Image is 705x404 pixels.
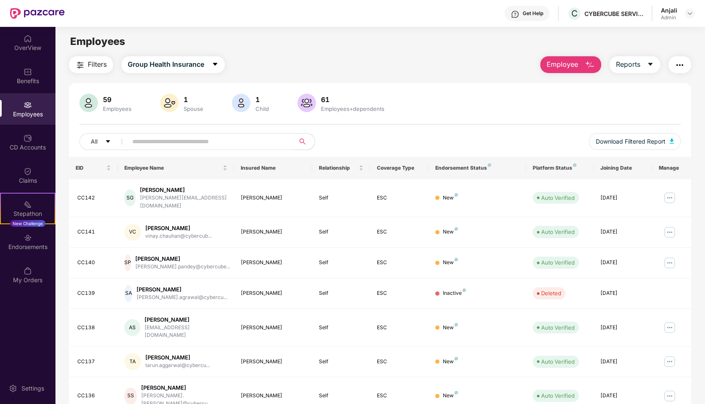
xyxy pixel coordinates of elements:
[663,321,676,334] img: manageButton
[319,289,364,297] div: Self
[585,60,595,70] img: svg+xml;base64,PHN2ZyB4bWxucz0iaHR0cDovL3d3dy53My5vcmcvMjAwMC9zdmciIHhtbG5zOnhsaW5rPSJodHRwOi8vd3...
[124,353,141,370] div: TA
[541,194,575,202] div: Auto Verified
[547,59,578,70] span: Employee
[319,324,364,332] div: Self
[455,357,458,360] img: svg+xml;base64,PHN2ZyB4bWxucz0iaHR0cDovL3d3dy53My5vcmcvMjAwMC9zdmciIHdpZHRoPSI4IiBoZWlnaHQ9IjgiIH...
[319,165,358,171] span: Relationship
[160,94,179,112] img: svg+xml;base64,PHN2ZyB4bWxucz0iaHR0cDovL3d3dy53My5vcmcvMjAwMC9zdmciIHhtbG5zOnhsaW5rPSJodHRwOi8vd3...
[319,194,364,202] div: Self
[652,157,691,179] th: Manage
[661,14,677,21] div: Admin
[124,285,133,302] div: SA
[443,358,458,366] div: New
[24,134,32,142] img: svg+xml;base64,PHN2ZyBpZD0iQ0RfQWNjb3VudHMiIGRhdGEtbmFtZT0iQ0QgQWNjb3VudHMiIHhtbG5zPSJodHRwOi8vd3...
[124,224,141,241] div: VC
[377,358,422,366] div: ESC
[145,316,227,324] div: [PERSON_NAME]
[541,258,575,267] div: Auto Verified
[77,289,111,297] div: CC139
[455,193,458,197] img: svg+xml;base64,PHN2ZyB4bWxucz0iaHR0cDovL3d3dy53My5vcmcvMjAwMC9zdmciIHdpZHRoPSI4IiBoZWlnaHQ9IjgiIH...
[10,220,45,227] div: New Challenge
[294,138,310,145] span: search
[443,392,458,400] div: New
[140,186,227,194] div: [PERSON_NAME]
[241,289,305,297] div: [PERSON_NAME]
[241,228,305,236] div: [PERSON_NAME]
[661,6,677,14] div: Anjali
[443,289,466,297] div: Inactive
[589,133,681,150] button: Download Filtered Report
[377,228,422,236] div: ESC
[541,289,561,297] div: Deleted
[663,256,676,270] img: manageButton
[9,384,17,393] img: svg+xml;base64,PHN2ZyBpZD0iU2V0dGluZy0yMHgyMCIgeG1sbnM9Imh0dHA6Ly93d3cudzMub3JnLzIwMDAvc3ZnIiB3aW...
[77,358,111,366] div: CC137
[145,324,227,340] div: [EMAIL_ADDRESS][DOMAIN_NAME]
[254,95,271,104] div: 1
[24,34,32,43] img: svg+xml;base64,PHN2ZyBpZD0iSG9tZSIgeG1sbnM9Imh0dHA6Ly93d3cudzMub3JnLzIwMDAvc3ZnIiB3aWR0aD0iMjAiIG...
[319,105,386,112] div: Employees+dependents
[70,35,125,47] span: Employees
[75,60,85,70] img: svg+xml;base64,PHN2ZyB4bWxucz0iaHR0cDovL3d3dy53My5vcmcvMjAwMC9zdmciIHdpZHRoPSIyNCIgaGVpZ2h0PSIyNC...
[124,254,131,271] div: SP
[241,324,305,332] div: [PERSON_NAME]
[571,8,578,18] span: C
[377,259,422,267] div: ESC
[443,228,458,236] div: New
[145,362,210,370] div: tarun.aggarwal@cybercu...
[647,61,654,68] span: caret-down
[319,259,364,267] div: Self
[319,228,364,236] div: Self
[455,258,458,261] img: svg+xml;base64,PHN2ZyB4bWxucz0iaHR0cDovL3d3dy53My5vcmcvMjAwMC9zdmciIHdpZHRoPSI4IiBoZWlnaHQ9IjgiIH...
[135,255,230,263] div: [PERSON_NAME]
[140,194,227,210] div: [PERSON_NAME][EMAIL_ADDRESS][DOMAIN_NAME]
[241,392,305,400] div: [PERSON_NAME]
[24,233,32,242] img: svg+xml;base64,PHN2ZyBpZD0iRW5kb3JzZW1lbnRzIiB4bWxucz0iaHR0cDovL3d3dy53My5vcmcvMjAwMC9zdmciIHdpZH...
[24,68,32,76] img: svg+xml;base64,PHN2ZyBpZD0iQmVuZWZpdHMiIHhtbG5zPSJodHRwOi8vd3d3LnczLm9yZy8yMDAwL3N2ZyIgd2lkdGg9Ij...
[541,357,575,366] div: Auto Verified
[234,157,312,179] th: Insured Name
[319,358,364,366] div: Self
[91,137,97,146] span: All
[370,157,429,179] th: Coverage Type
[541,228,575,236] div: Auto Verified
[1,210,55,218] div: Stepathon
[24,267,32,275] img: svg+xml;base64,PHN2ZyBpZD0iTXlfT3JkZXJzIiBkYXRhLW5hbWU9Ik15IE9yZGVycyIgeG1sbnM9Imh0dHA6Ly93d3cudz...
[77,194,111,202] div: CC142
[145,232,212,240] div: vinay.chauhan@cybercub...
[687,10,693,17] img: svg+xml;base64,PHN2ZyBpZD0iRHJvcGRvd24tMzJ4MzIiIHhtbG5zPSJodHRwOi8vd3d3LnczLm9yZy8yMDAwL3N2ZyIgd2...
[319,392,364,400] div: Self
[128,59,204,70] span: Group Health Insurance
[463,289,466,292] img: svg+xml;base64,PHN2ZyB4bWxucz0iaHR0cDovL3d3dy53My5vcmcvMjAwMC9zdmciIHdpZHRoPSI4IiBoZWlnaHQ9IjgiIH...
[455,227,458,231] img: svg+xml;base64,PHN2ZyB4bWxucz0iaHR0cDovL3d3dy53My5vcmcvMjAwMC9zdmciIHdpZHRoPSI4IiBoZWlnaHQ9IjgiIH...
[584,10,643,18] div: CYBERCUBE SERVICES
[663,226,676,239] img: manageButton
[118,157,234,179] th: Employee Name
[435,165,519,171] div: Endorsement Status
[135,263,230,271] div: [PERSON_NAME].pandey@cybercube...
[101,105,133,112] div: Employees
[616,59,640,70] span: Reports
[141,384,227,392] div: [PERSON_NAME]
[24,200,32,209] img: svg+xml;base64,PHN2ZyB4bWxucz0iaHR0cDovL3d3dy53My5vcmcvMjAwMC9zdmciIHdpZHRoPSIyMSIgaGVpZ2h0PSIyMC...
[610,56,660,73] button: Reportscaret-down
[77,392,111,400] div: CC136
[600,194,645,202] div: [DATE]
[600,392,645,400] div: [DATE]
[101,95,133,104] div: 59
[254,105,271,112] div: Child
[312,157,371,179] th: Relationship
[541,323,575,332] div: Auto Verified
[69,56,113,73] button: Filters
[121,56,225,73] button: Group Health Insurancecaret-down
[377,194,422,202] div: ESC
[377,324,422,332] div: ESC
[541,391,575,400] div: Auto Verified
[455,391,458,394] img: svg+xml;base64,PHN2ZyB4bWxucz0iaHR0cDovL3d3dy53My5vcmcvMjAwMC9zdmciIHdpZHRoPSI4IiBoZWlnaHQ9IjgiIH...
[443,194,458,202] div: New
[79,133,131,150] button: Allcaret-down
[145,224,212,232] div: [PERSON_NAME]
[540,56,601,73] button: Employee
[600,259,645,267] div: [DATE]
